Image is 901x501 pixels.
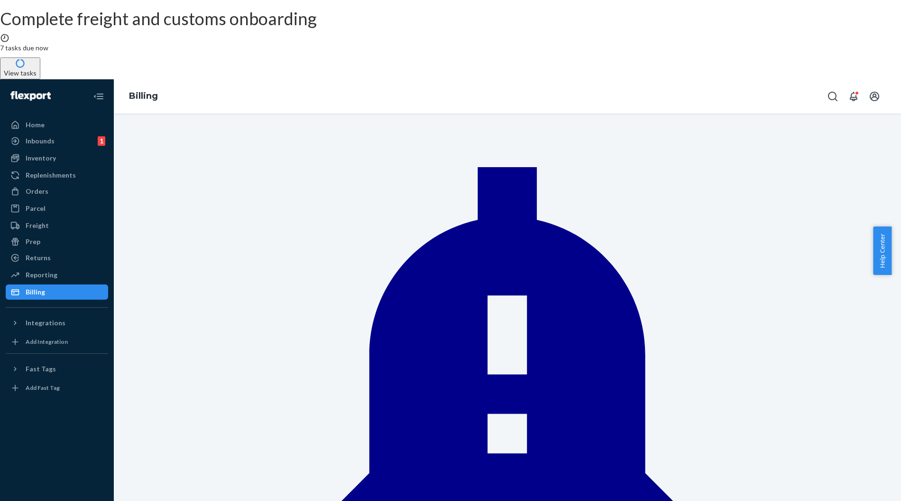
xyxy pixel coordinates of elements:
ol: breadcrumbs [121,83,165,110]
div: Billing [26,287,45,297]
div: Returns [26,253,51,263]
a: Freight [6,218,108,233]
a: Replenishments [6,168,108,183]
div: Home [26,120,45,130]
button: Open account menu [865,87,884,106]
div: Inventory [26,153,56,163]
a: Reporting [6,267,108,283]
a: Home [6,117,108,132]
div: Prep [26,237,40,246]
div: Inbounds [26,136,55,146]
a: Billing [129,91,158,101]
div: Parcel [26,204,46,213]
div: Integrations [26,318,65,328]
img: Flexport logo [10,91,51,101]
div: Freight [26,221,49,230]
a: Inbounds1 [6,133,108,149]
a: Add Integration [6,334,108,350]
a: Inventory [6,151,108,166]
div: Add Fast Tag [26,384,60,392]
div: Fast Tags [26,364,56,374]
button: Open Search Box [823,87,842,106]
button: Fast Tags [6,361,108,377]
button: Integrations [6,315,108,331]
a: Prep [6,234,108,249]
button: Help Center [873,227,892,275]
a: Returns [6,250,108,265]
div: Replenishments [26,170,76,180]
a: Orders [6,184,108,199]
div: Add Integration [26,338,68,346]
button: Open notifications [844,87,863,106]
a: Parcel [6,201,108,216]
div: Reporting [26,270,57,280]
a: Billing [6,284,108,300]
button: Close Navigation [89,87,108,106]
div: 1 [98,136,105,146]
div: Orders [26,187,48,196]
a: Add Fast Tag [6,380,108,396]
